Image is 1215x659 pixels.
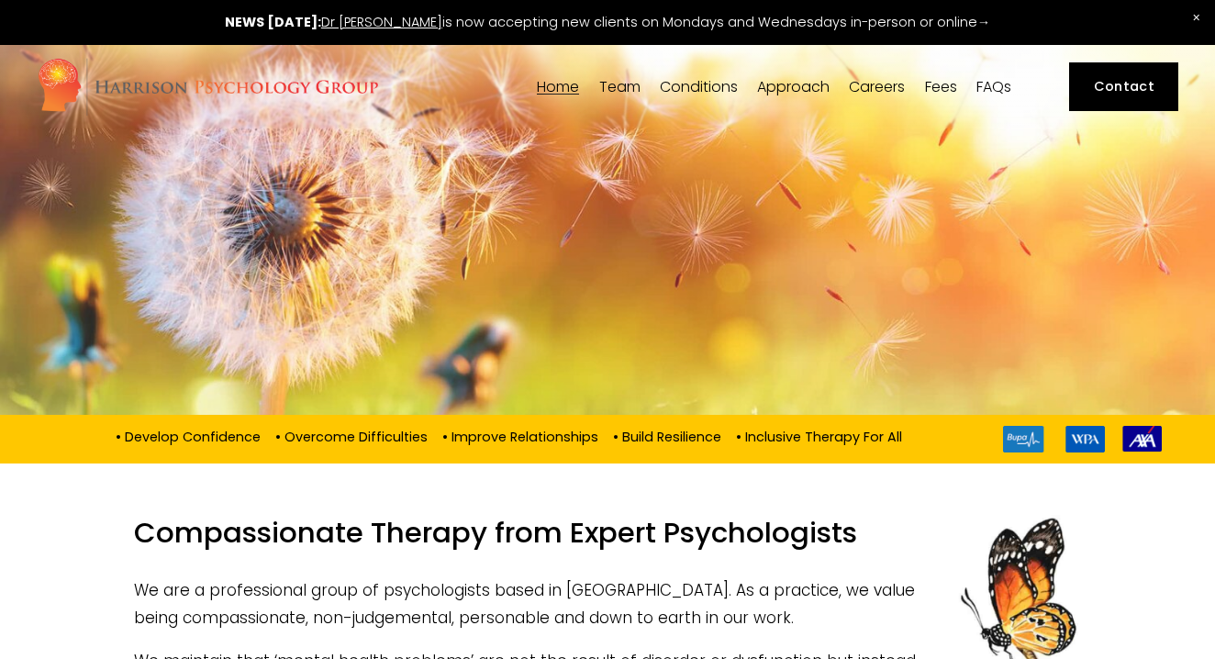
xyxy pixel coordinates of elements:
a: FAQs [976,78,1011,95]
span: Conditions [660,80,738,95]
span: Team [599,80,641,95]
p: • Develop Confidence • Overcome Difficulties • Improve Relationships • Build Resilience • Inclusi... [53,426,971,446]
img: Harrison Psychology Group [37,57,379,117]
a: Dr [PERSON_NAME] [321,13,442,31]
a: folder dropdown [660,78,738,95]
a: Contact [1069,62,1178,111]
a: Fees [925,78,957,95]
a: folder dropdown [599,78,641,95]
a: Careers [849,78,905,95]
h1: Compassionate Therapy from Expert Psychologists [134,515,1082,561]
span: Approach [757,80,830,95]
p: We are a professional group of psychologists based in [GEOGRAPHIC_DATA]. As a practice, we value ... [134,576,1082,632]
a: Home [537,78,579,95]
a: folder dropdown [757,78,830,95]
